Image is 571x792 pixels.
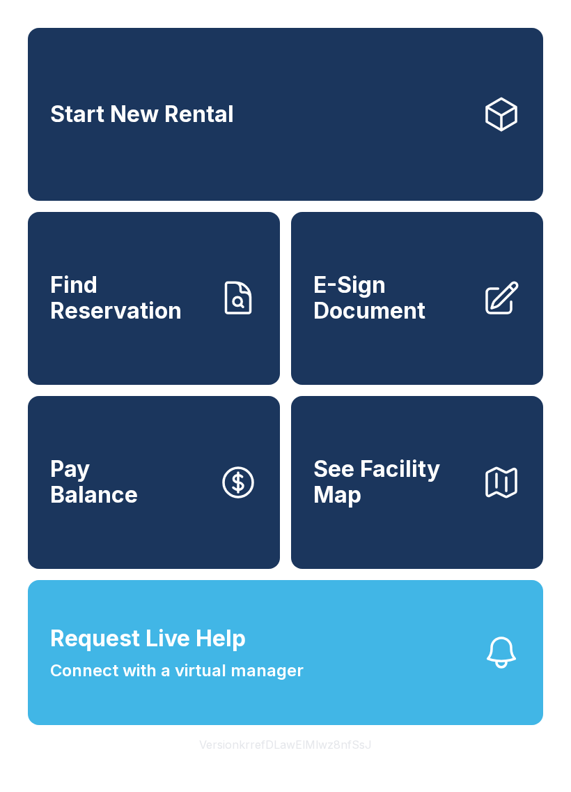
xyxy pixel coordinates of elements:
span: Request Live Help [50,622,246,655]
a: Start New Rental [28,28,543,201]
span: Find Reservation [50,273,208,323]
a: Find Reservation [28,212,280,385]
span: Pay Balance [50,457,138,508]
button: VersionkrrefDLawElMlwz8nfSsJ [188,725,383,764]
span: Connect with a virtual manager [50,658,304,683]
span: See Facility Map [313,457,471,508]
button: See Facility Map [291,396,543,569]
button: PayBalance [28,396,280,569]
button: Request Live HelpConnect with a virtual manager [28,580,543,725]
a: E-Sign Document [291,212,543,385]
span: E-Sign Document [313,273,471,323]
span: Start New Rental [50,102,234,128]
